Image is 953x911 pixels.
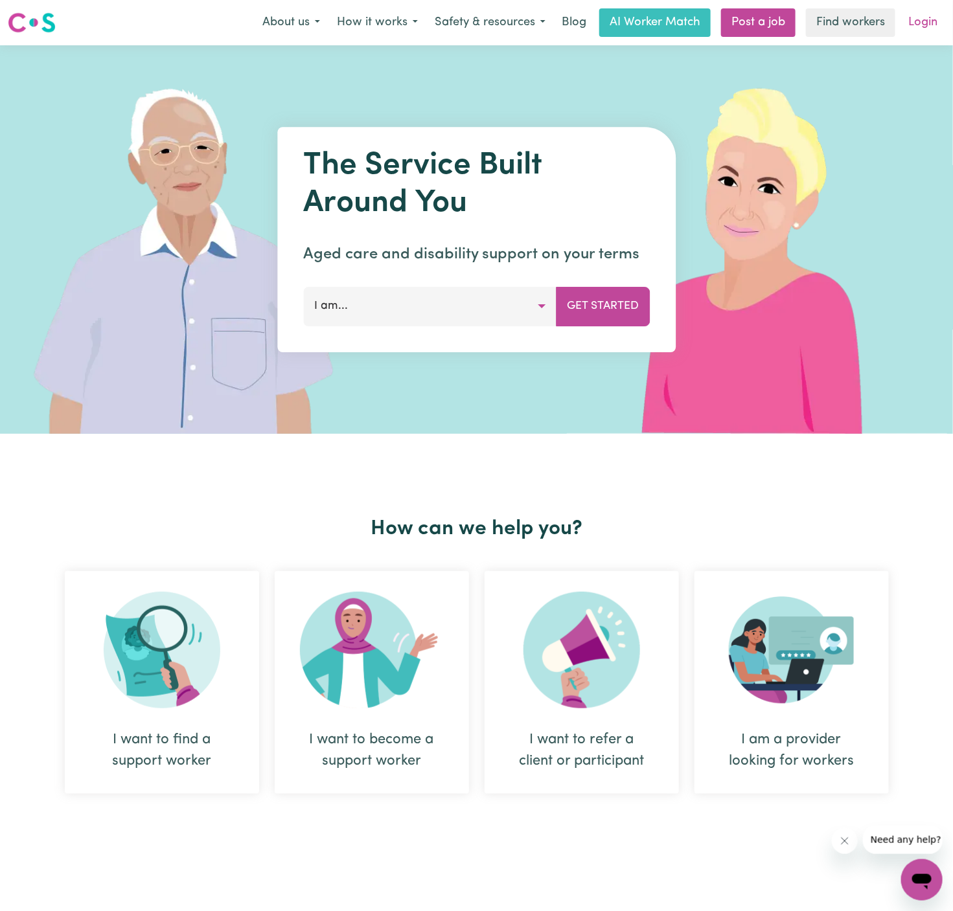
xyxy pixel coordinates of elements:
[303,287,557,326] button: I am...
[516,729,648,772] div: I want to refer a client or participant
[485,571,679,794] div: I want to refer a client or participant
[328,9,426,36] button: How it works
[901,8,945,37] a: Login
[901,859,943,901] iframe: Button to launch messaging window
[275,571,469,794] div: I want to become a support worker
[96,729,228,772] div: I want to find a support worker
[8,8,56,38] a: Careseekers logo
[65,571,259,794] div: I want to find a support worker
[57,517,897,541] h2: How can we help you?
[806,8,895,37] a: Find workers
[726,729,858,772] div: I am a provider looking for workers
[104,592,220,708] img: Search
[300,592,444,708] img: Become Worker
[599,8,711,37] a: AI Worker Match
[729,592,855,708] img: Provider
[832,828,858,854] iframe: Close message
[556,287,650,326] button: Get Started
[554,8,594,37] a: Blog
[303,148,650,222] h1: The Service Built Around You
[426,9,554,36] button: Safety & resources
[523,592,640,708] img: Refer
[306,729,438,772] div: I want to become a support worker
[303,243,650,266] p: Aged care and disability support on your terms
[721,8,796,37] a: Post a job
[695,571,889,794] div: I am a provider looking for workers
[254,9,328,36] button: About us
[863,826,943,854] iframe: Message from company
[8,11,56,34] img: Careseekers logo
